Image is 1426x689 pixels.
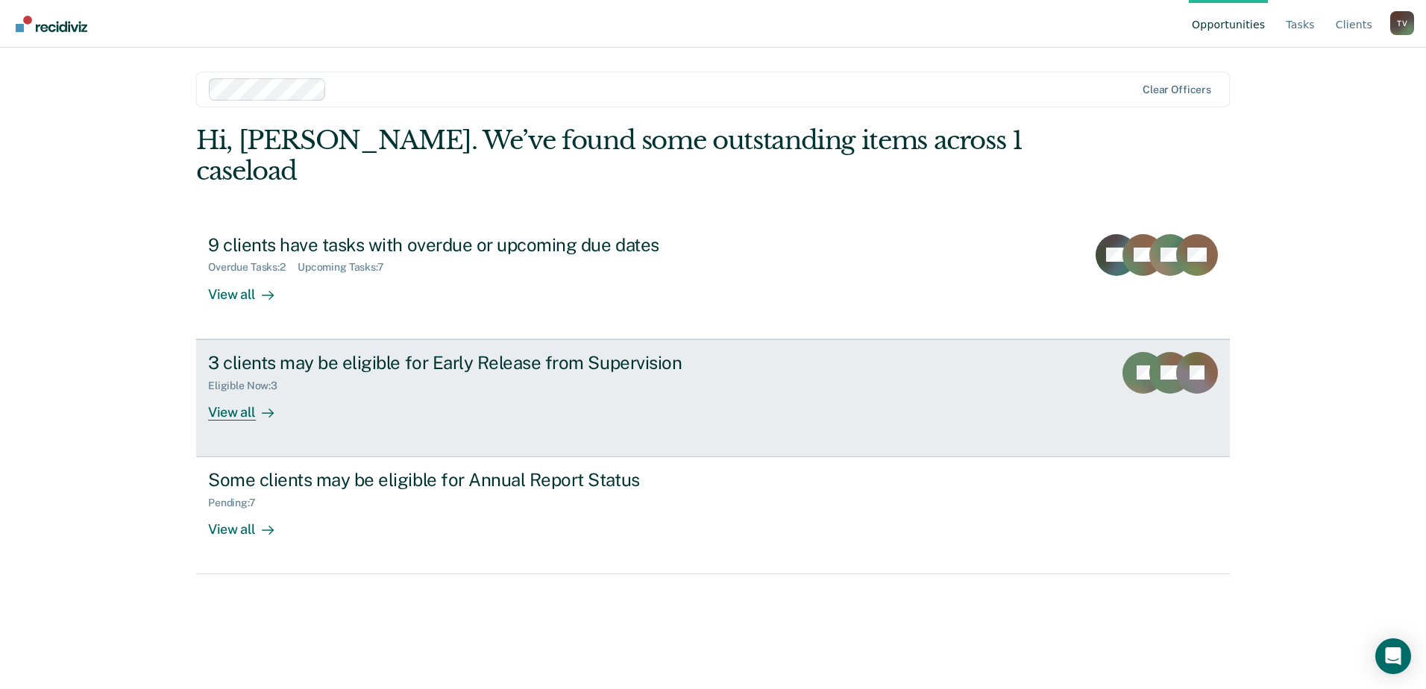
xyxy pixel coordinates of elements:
[1375,638,1411,674] div: Open Intercom Messenger
[298,261,396,274] div: Upcoming Tasks : 7
[196,222,1230,339] a: 9 clients have tasks with overdue or upcoming due datesOverdue Tasks:2Upcoming Tasks:7View all
[208,380,289,392] div: Eligible Now : 3
[208,234,732,256] div: 9 clients have tasks with overdue or upcoming due dates
[208,261,298,274] div: Overdue Tasks : 2
[208,274,292,303] div: View all
[1390,11,1414,35] button: Profile dropdown button
[16,16,87,32] img: Recidiviz
[1143,84,1211,96] div: Clear officers
[1390,11,1414,35] div: T V
[208,352,732,374] div: 3 clients may be eligible for Early Release from Supervision
[208,497,268,509] div: Pending : 7
[208,469,732,491] div: Some clients may be eligible for Annual Report Status
[196,125,1023,186] div: Hi, [PERSON_NAME]. We’ve found some outstanding items across 1 caseload
[208,509,292,538] div: View all
[196,457,1230,574] a: Some clients may be eligible for Annual Report StatusPending:7View all
[208,391,292,421] div: View all
[196,339,1230,457] a: 3 clients may be eligible for Early Release from SupervisionEligible Now:3View all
